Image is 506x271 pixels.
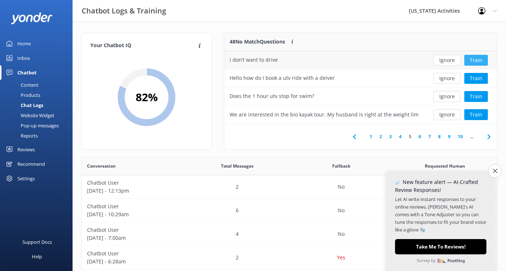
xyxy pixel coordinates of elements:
[464,55,488,66] button: Train
[17,171,35,186] div: Settings
[433,55,461,66] button: Ignore
[17,157,45,171] div: Recommend
[230,38,285,46] p: 48 No Match Questions
[17,142,35,157] div: Reviews
[4,90,40,100] div: Products
[87,258,180,266] p: [DATE] - 6:28am
[236,230,239,238] p: 4
[4,80,73,90] a: Content
[395,133,405,140] a: 4
[224,87,497,106] div: row
[87,234,180,242] p: [DATE] - 7:00am
[425,133,435,140] a: 7
[464,109,488,120] button: Train
[224,106,497,124] div: row
[82,5,166,17] h3: Chatbot Logs & Training
[454,133,466,140] a: 10
[338,230,345,238] p: No
[22,235,52,249] div: Support Docs
[236,254,239,262] p: 2
[425,163,465,169] span: Requested Human
[32,249,42,264] div: Help
[466,133,477,140] span: ...
[376,133,386,140] a: 2
[464,91,488,102] button: Train
[464,73,488,84] button: Train
[405,133,415,140] a: 5
[230,56,278,64] div: I don’t want to drive
[4,110,73,120] a: Website Widget
[87,226,180,234] p: Chatbot User
[87,210,180,218] p: [DATE] - 10:29am
[433,73,461,84] button: Ignore
[433,91,461,102] button: Ignore
[230,74,335,82] div: Hello how do I book a utv ride with a deiver
[4,100,73,110] a: Chat Logs
[415,133,425,140] a: 6
[221,163,254,169] span: Total Messages
[386,133,395,140] a: 3
[236,206,239,214] p: 6
[90,42,196,50] h4: Your Chatbot IQ
[4,120,73,131] a: Pop-up messages
[236,183,239,191] p: 2
[433,109,461,120] button: Ignore
[332,163,350,169] span: Fallback
[224,69,497,87] div: row
[17,51,30,65] div: Inbox
[82,246,497,270] div: row
[11,12,53,24] img: yonder-white-logo.png
[366,133,376,140] a: 1
[4,90,73,100] a: Products
[444,133,454,140] a: 9
[337,254,345,262] p: Yes
[4,120,59,131] div: Pop-up messages
[4,131,38,141] div: Reports
[87,202,180,210] p: Chatbot User
[224,51,497,69] div: row
[82,222,497,246] div: row
[87,163,116,169] span: Conversation
[17,36,31,51] div: Home
[82,199,497,222] div: row
[435,133,444,140] a: 8
[230,111,419,119] div: We are interested in the bio kayak tour. My husband is right at the weight limit. Will he be turn...
[87,187,180,195] p: [DATE] - 12:13pm
[338,183,345,191] p: No
[4,80,38,90] div: Content
[136,89,158,106] h2: 82 %
[82,175,497,199] div: row
[87,250,180,258] p: Chatbot User
[17,65,37,80] div: Chatbot
[4,100,43,110] div: Chat Logs
[338,206,345,214] p: No
[230,92,314,100] div: Does the 1 hour utv stop for swim?
[4,131,73,141] a: Reports
[4,110,54,120] div: Website Widget
[224,51,497,124] div: grid
[87,179,180,187] p: Chatbot User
